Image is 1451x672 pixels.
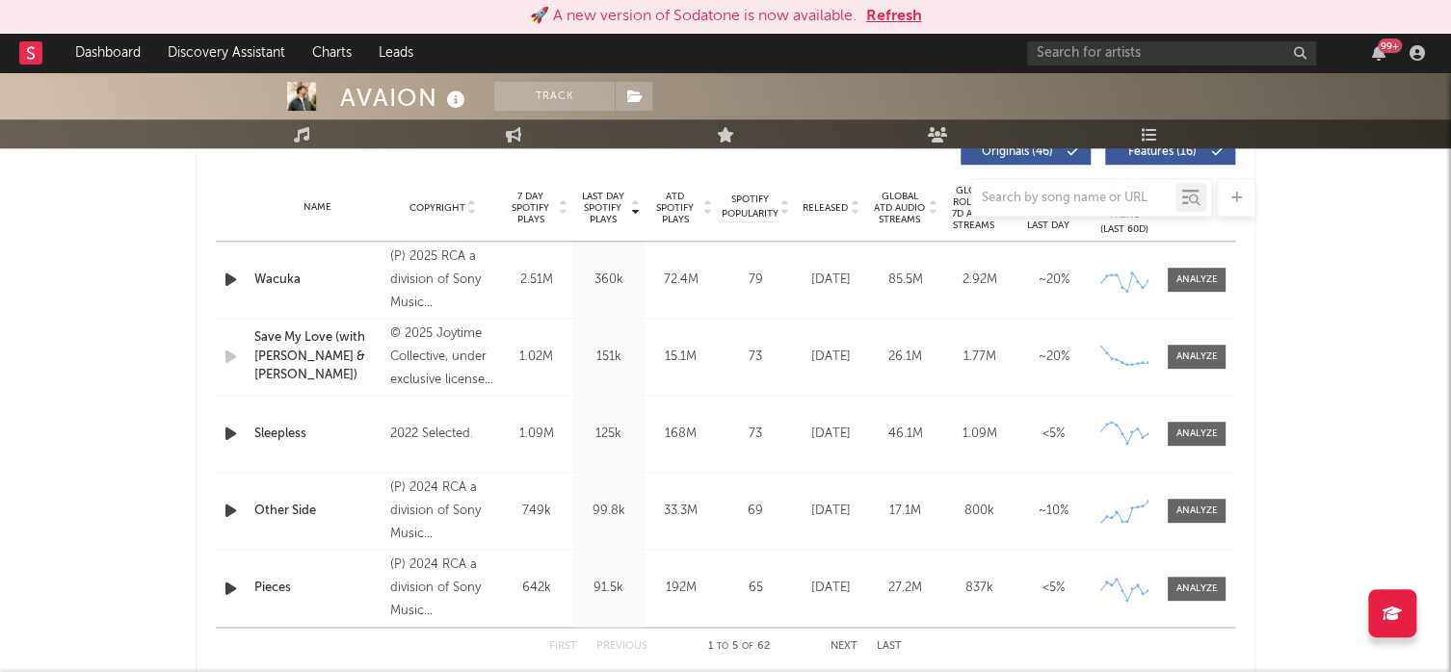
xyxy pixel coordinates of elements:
[947,579,1012,598] div: 837k
[877,641,902,652] button: Last
[1021,271,1086,290] div: ~ 20 %
[873,271,937,290] div: 85.5M
[1372,45,1385,61] button: 99+
[390,423,495,446] div: 2022 Selected.
[154,34,299,72] a: Discovery Assistant
[549,641,577,652] button: First
[299,34,365,72] a: Charts
[1027,41,1316,65] input: Search for artists
[505,271,567,290] div: 2.51M
[1105,140,1235,165] button: Features(16)
[947,502,1012,521] div: 800k
[1118,146,1206,158] span: Features ( 16 )
[649,579,712,598] div: 192M
[365,34,427,72] a: Leads
[505,348,567,367] div: 1.02M
[799,579,863,598] div: [DATE]
[340,82,470,114] div: AVAION
[831,641,857,652] button: Next
[799,502,863,521] div: [DATE]
[1021,579,1086,598] div: <5%
[577,348,640,367] div: 151k
[390,246,495,315] div: (P) 2025 RCA a division of Sony Music Entertainment Germany GmbH
[722,425,789,444] div: 73
[947,425,1012,444] div: 1.09M
[947,271,1012,290] div: 2.92M
[961,140,1091,165] button: Originals(46)
[254,425,381,444] a: Sleepless
[390,323,495,392] div: © 2025 Joytime Collective, under exclusive license to Interscope Records and Polydor Records
[577,502,640,521] div: 99.8k
[577,579,640,598] div: 91.5k
[973,146,1062,158] span: Originals ( 46 )
[972,191,1175,206] input: Search by song name or URL
[722,271,789,290] div: 79
[254,328,381,385] a: Save My Love (with [PERSON_NAME] & [PERSON_NAME])
[254,271,381,290] a: Wacuka
[649,348,712,367] div: 15.1M
[1021,502,1086,521] div: ~ 10 %
[649,502,712,521] div: 33.3M
[390,554,495,623] div: (P) 2024 RCA a division of Sony Music Entertainment Germany GmbH
[596,641,647,652] button: Previous
[717,642,728,651] span: to
[799,425,863,444] div: [DATE]
[649,425,712,444] div: 168M
[1021,425,1086,444] div: <5%
[530,5,857,28] div: 🚀 A new version of Sodatone is now available.
[254,579,381,598] a: Pieces
[505,425,567,444] div: 1.09M
[505,579,567,598] div: 642k
[866,5,922,28] button: Refresh
[799,348,863,367] div: [DATE]
[722,348,789,367] div: 73
[254,502,381,521] a: Other Side
[873,348,937,367] div: 26.1M
[649,271,712,290] div: 72.4M
[494,82,615,111] button: Track
[947,348,1012,367] div: 1.77M
[873,425,937,444] div: 46.1M
[577,271,640,290] div: 360k
[722,502,789,521] div: 69
[722,579,789,598] div: 65
[799,271,863,290] div: [DATE]
[62,34,154,72] a: Dashboard
[686,635,792,659] div: 1 5 62
[873,502,937,521] div: 17.1M
[577,425,640,444] div: 125k
[742,642,753,651] span: of
[873,579,937,598] div: 27.2M
[1021,348,1086,367] div: ~ 20 %
[1378,39,1402,53] div: 99 +
[505,502,567,521] div: 749k
[390,477,495,546] div: (P) 2024 RCA a division of Sony Music Entertainment Germany GmbH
